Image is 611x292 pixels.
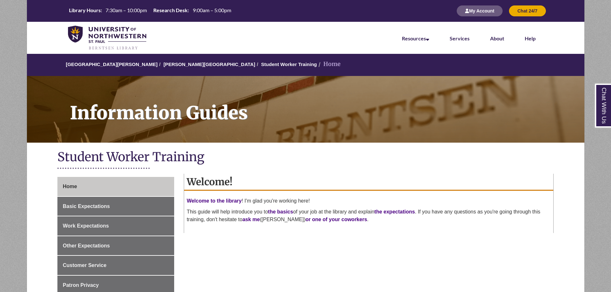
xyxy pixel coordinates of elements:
strong: Welcome to the library [187,198,242,204]
a: [GEOGRAPHIC_DATA][PERSON_NAME] [66,62,157,67]
span: 9:00am – 5:00pm [193,7,231,13]
a: Work Expectations [57,216,174,236]
strong: ask me [242,217,260,222]
h1: Student Worker Training [57,149,554,166]
a: Help [525,35,536,41]
a: Information Guides [27,76,584,143]
a: Chat 24/7 [509,8,546,13]
p: This guide will help introduce you to of your job at the library and explain . If you have any qu... [187,208,551,223]
a: About [490,35,504,41]
span: Work Expectations [63,223,109,229]
span: Customer Service [63,263,106,268]
img: UNWSP Library Logo [68,26,147,51]
button: Chat 24/7 [509,5,546,16]
button: My Account [457,5,503,16]
a: Home [57,177,174,196]
li: Home [317,60,341,69]
a: Basic Expectations [57,197,174,216]
a: Customer Service [57,256,174,275]
strong: or one of your coworkers [305,217,367,222]
strong: the basics [268,209,293,214]
a: Services [450,35,470,41]
span: Other Expectations [63,243,110,248]
p: ! I'm glad you're working here! [187,197,551,205]
span: Patron Privacy [63,282,99,288]
th: Library Hours: [66,7,103,14]
th: Research Desk: [151,7,190,14]
a: Other Expectations [57,236,174,255]
a: Hours Today [66,7,234,15]
span: 7:30am – 10:00pm [106,7,147,13]
a: My Account [457,8,503,13]
h2: Welcome! [184,174,553,191]
h1: Information Guides [63,76,584,134]
strong: the expectations [374,209,415,214]
a: Student Worker Training [261,62,317,67]
span: Home [63,184,77,189]
a: Resources [402,35,429,41]
a: [PERSON_NAME][GEOGRAPHIC_DATA] [164,62,255,67]
span: Basic Expectations [63,204,110,209]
